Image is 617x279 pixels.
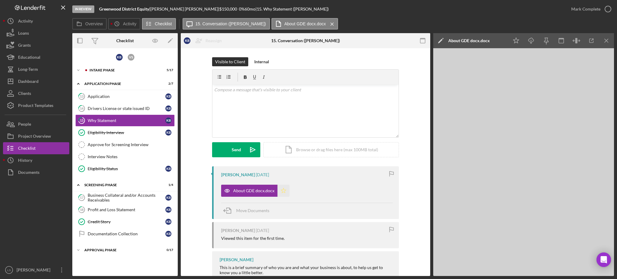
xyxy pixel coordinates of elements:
a: Eligibility InterviewKB [75,127,175,139]
span: Move Documents [236,208,269,213]
div: K B [165,207,171,213]
div: Viewed this item for the first time. [221,236,285,241]
div: K B [165,118,171,124]
button: Visible to Client [212,57,248,66]
div: Intake Phase [89,68,158,72]
label: Activity [123,21,136,26]
div: About GDE docx.docx [448,38,490,43]
time: 2025-08-27 02:20 [256,172,269,177]
button: Move Documents [221,203,275,218]
div: Application [88,94,165,99]
b: Greenwood District Equity [99,6,149,11]
div: K B [165,93,171,99]
button: Checklist [142,18,176,30]
tspan: 14 [80,106,84,110]
label: 15. Conversation ([PERSON_NAME]) [196,21,266,26]
time: 2025-07-30 04:04 [256,228,269,233]
text: LS [7,268,11,272]
div: Credit Story [88,219,165,224]
div: 5 / 17 [162,68,173,72]
div: Internal [254,57,269,66]
div: K B [165,219,171,225]
button: LS[PERSON_NAME] [3,264,69,276]
a: 14Drivers License or state issued IDKB [75,102,175,114]
button: Overview [72,18,107,30]
div: 60 mo [245,7,255,11]
button: About GDE docx.docx [221,185,290,197]
div: About GDE docx.docx [233,188,274,193]
div: Eligibility Interview [88,130,165,135]
div: K B [165,105,171,111]
div: Interview Notes [88,154,174,159]
button: KBReassign [181,35,228,47]
button: 15. Conversation ([PERSON_NAME]) [183,18,270,30]
div: 1 / 4 [162,183,173,187]
tspan: 15 [80,118,83,122]
div: | 15. Why Statement ([PERSON_NAME]) [255,7,329,11]
div: Checklist [116,38,134,43]
div: 2 / 7 [162,82,173,86]
a: Documentation CollectionKB [75,228,175,240]
div: Visible to Client [215,57,245,66]
a: Eligibility StatusKB [75,163,175,175]
div: Drivers License or state issued ID [88,106,165,111]
a: Interview Notes [75,151,175,163]
button: Send [212,142,260,157]
div: [PERSON_NAME] [220,257,253,262]
div: Why Statement [88,118,165,123]
button: Mark Complete [565,3,614,15]
div: 15. Conversation ([PERSON_NAME]) [271,38,340,43]
div: 0 % [239,7,245,11]
tspan: 17 [80,196,84,199]
div: Approval Phase [84,248,158,252]
div: [PERSON_NAME] [221,172,255,177]
tspan: 13 [80,94,83,98]
div: K B [165,130,171,136]
div: Profit and Loss Statement [88,207,165,212]
a: Approve for Screening Interview [75,139,175,151]
tspan: 18 [80,208,83,212]
a: 15Why StatementKB [75,114,175,127]
button: Activity [108,18,140,30]
div: K B [116,54,123,61]
div: Mark Complete [571,3,600,15]
div: Business Collateral and/or Accounts Receivables [88,193,165,202]
div: Reassign [205,35,222,47]
span: $150,000 [219,6,237,11]
button: Internal [251,57,272,66]
a: 17Business Collateral and/or Accounts ReceivablesKB [75,192,175,204]
a: Credit StoryKB [75,216,175,228]
div: V S [128,54,134,61]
